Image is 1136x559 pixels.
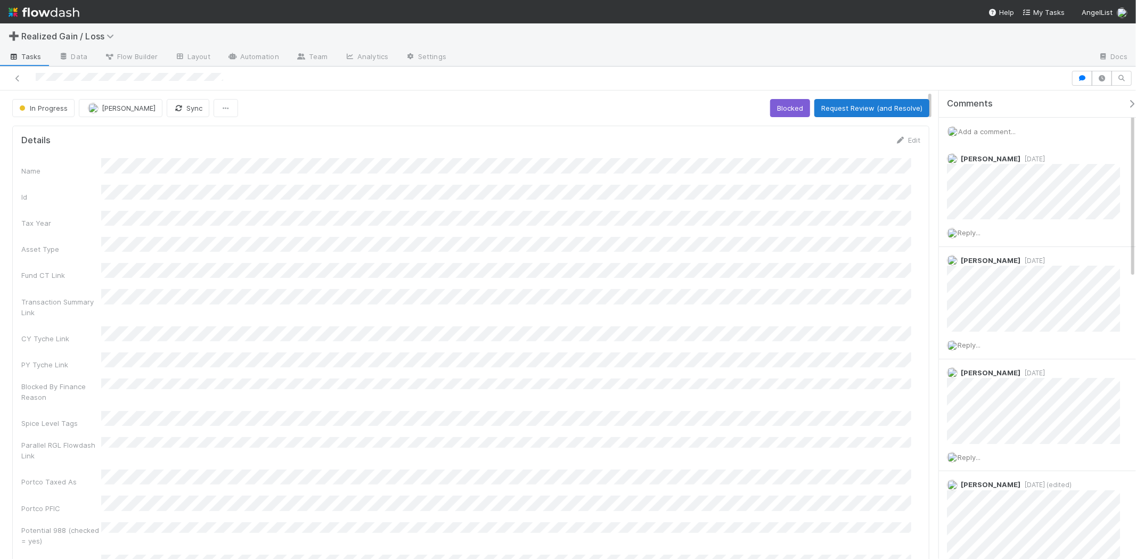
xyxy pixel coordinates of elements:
[988,7,1014,18] div: Help
[9,51,42,62] span: Tasks
[21,418,101,429] div: Spice Level Tags
[961,256,1020,265] span: [PERSON_NAME]
[947,126,958,137] img: avatar_66854b90-094e-431f-b713-6ac88429a2b8.png
[961,154,1020,163] span: [PERSON_NAME]
[21,244,101,254] div: Asset Type
[219,49,288,66] a: Automation
[947,153,958,164] img: avatar_45ea4894-10ca-450f-982d-dabe3bd75b0b.png
[9,3,79,21] img: logo-inverted-e16ddd16eac7371096b0.svg
[167,99,209,117] button: Sync
[21,166,101,176] div: Name
[961,368,1020,377] span: [PERSON_NAME]
[397,49,455,66] a: Settings
[21,270,101,281] div: Fund CT Link
[1020,257,1045,265] span: [DATE]
[21,359,101,370] div: PY Tyche Link
[958,453,980,462] span: Reply...
[288,49,336,66] a: Team
[21,192,101,202] div: Id
[958,127,1016,136] span: Add a comment...
[947,98,993,109] span: Comments
[895,136,920,144] a: Edit
[1020,369,1045,377] span: [DATE]
[961,480,1020,489] span: [PERSON_NAME]
[947,255,958,266] img: avatar_45ea4894-10ca-450f-982d-dabe3bd75b0b.png
[96,49,166,66] a: Flow Builder
[947,452,958,463] img: avatar_66854b90-094e-431f-b713-6ac88429a2b8.png
[958,341,980,349] span: Reply...
[21,297,101,318] div: Transaction Summary Link
[9,31,19,40] span: ➕
[102,104,156,112] span: [PERSON_NAME]
[166,49,219,66] a: Layout
[947,228,958,239] img: avatar_66854b90-094e-431f-b713-6ac88429a2b8.png
[947,480,958,490] img: avatar_d45d11ee-0024-4901-936f-9df0a9cc3b4e.png
[21,476,101,487] div: Portco Taxed As
[88,103,99,113] img: avatar_d45d11ee-0024-4901-936f-9df0a9cc3b4e.png
[1117,7,1127,18] img: avatar_66854b90-094e-431f-b713-6ac88429a2b8.png
[21,31,119,42] span: Realized Gain / Loss
[1020,155,1045,163] span: [DATE]
[21,135,51,146] h5: Details
[1090,49,1136,66] a: Docs
[1023,7,1065,18] a: My Tasks
[947,340,958,351] img: avatar_66854b90-094e-431f-b713-6ac88429a2b8.png
[1082,8,1113,17] span: AngelList
[958,228,980,237] span: Reply...
[770,99,810,117] button: Blocked
[21,381,101,402] div: Blocked By Finance Reason
[21,333,101,344] div: CY Tyche Link
[1020,481,1072,489] span: [DATE] (edited)
[79,99,162,117] button: [PERSON_NAME]
[814,99,929,117] button: Request Review (and Resolve)
[1023,8,1065,17] span: My Tasks
[21,218,101,228] div: Tax Year
[104,51,158,62] span: Flow Builder
[947,367,958,378] img: avatar_66854b90-094e-431f-b713-6ac88429a2b8.png
[21,503,101,514] div: Portco PFIC
[21,440,101,461] div: Parallel RGL Flowdash Link
[336,49,397,66] a: Analytics
[50,49,96,66] a: Data
[21,525,101,546] div: Potential 988 (checked = yes)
